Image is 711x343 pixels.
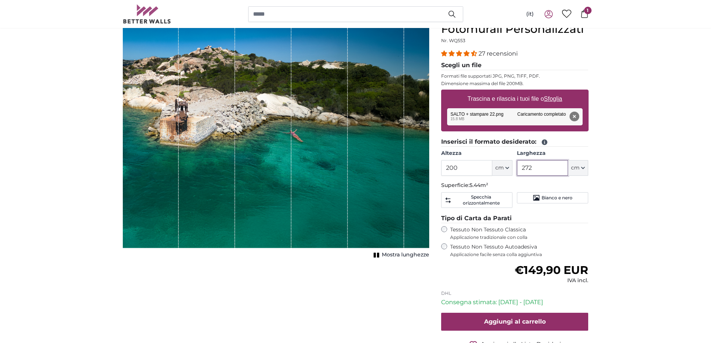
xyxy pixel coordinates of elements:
[441,182,589,189] p: Superficie:
[450,252,589,258] span: Applicazione facile senza colla aggiuntiva
[542,195,573,201] span: Bianco e nero
[517,150,588,157] label: Larghezza
[371,250,429,260] button: Mostra lunghezze
[441,38,465,43] span: Nr. WQ553
[520,7,540,21] button: (it)
[568,160,588,176] button: cm
[441,214,589,223] legend: Tipo di Carta da Parati
[382,251,429,259] span: Mostra lunghezze
[441,81,589,87] p: Dimensione massima del file 200MB.
[441,61,589,70] legend: Scegli un file
[450,234,589,240] span: Applicazione tradizionale con colla
[441,313,589,331] button: Aggiungi al carrello
[453,194,509,206] span: Specchia orizzontalmente
[441,73,589,79] p: Formati file supportati JPG, PNG, TIFF, PDF.
[464,91,565,106] label: Trascina e rilascia i tuoi file o
[450,226,589,240] label: Tessuto Non Tessuto Classica
[450,243,589,258] label: Tessuto Non Tessuto Autoadesiva
[470,182,488,188] span: 5.44m²
[544,96,562,102] u: Sfoglia
[495,164,504,172] span: cm
[584,7,592,14] span: 1
[441,22,589,36] h1: Fotomurali Personalizzati
[478,50,518,57] span: 27 recensioni
[492,160,512,176] button: cm
[517,192,588,203] button: Bianco e nero
[515,277,588,284] div: IVA incl.
[441,150,512,157] label: Altezza
[441,298,589,307] p: Consegna stimata: [DATE] - [DATE]
[441,192,512,208] button: Specchia orizzontalmente
[484,318,546,325] span: Aggiungi al carrello
[571,164,580,172] span: cm
[441,50,478,57] span: 4.41 stars
[441,137,589,147] legend: Inserisci il formato desiderato:
[123,22,429,260] div: 1 of 1
[123,4,171,24] img: Betterwalls
[441,290,589,296] p: DHL
[515,263,588,277] span: €149,90 EUR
